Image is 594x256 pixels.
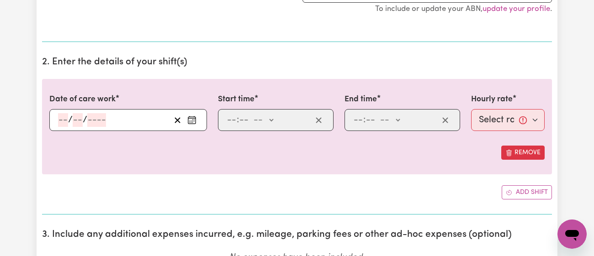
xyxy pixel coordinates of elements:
span: : [237,115,239,125]
span: : [363,115,366,125]
span: / [83,115,87,125]
iframe: Button to launch messaging window [557,219,587,249]
input: -- [239,113,249,127]
label: Start time [218,94,255,105]
input: -- [227,113,237,127]
input: -- [366,113,376,127]
h2: 2. Enter the details of your shift(s) [42,57,552,68]
input: -- [353,113,363,127]
a: update your profile [483,5,550,13]
button: Enter the date of care work [185,113,199,127]
input: -- [73,113,83,127]
h2: 3. Include any additional expenses incurred, e.g. mileage, parking fees or other ad-hoc expenses ... [42,229,552,240]
input: -- [58,113,68,127]
label: End time [345,94,377,105]
label: Hourly rate [471,94,513,105]
small: To include or update your ABN, . [375,5,552,13]
button: Clear date [170,113,185,127]
button: Remove this shift [501,146,545,160]
button: Add another shift [502,185,552,199]
input: ---- [87,113,106,127]
label: Date of care work [49,94,116,105]
span: / [68,115,73,125]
